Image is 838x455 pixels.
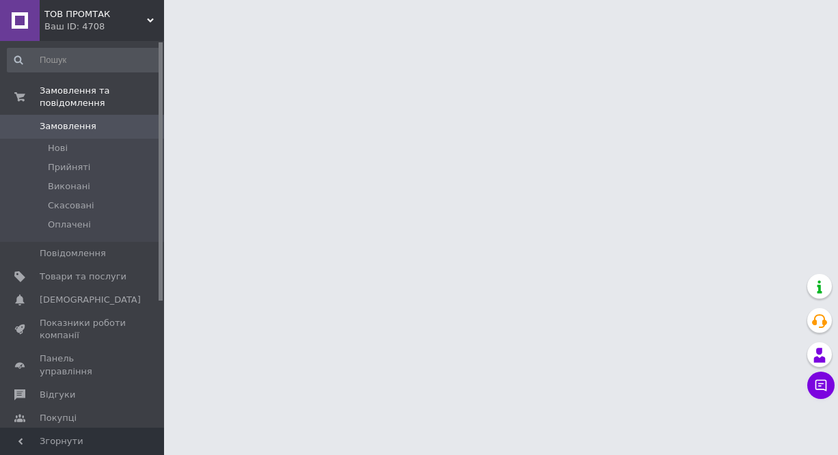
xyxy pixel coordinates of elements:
[48,180,90,193] span: Виконані
[40,120,96,133] span: Замовлення
[7,48,161,72] input: Пошук
[40,317,126,342] span: Показники роботи компанії
[40,271,126,283] span: Товари та послуги
[48,199,94,212] span: Скасовані
[48,219,91,231] span: Оплачені
[48,142,68,154] span: Нові
[40,389,75,401] span: Відгуки
[40,85,164,109] span: Замовлення та повідомлення
[40,412,77,424] span: Покупці
[44,8,147,20] span: ТОВ ПРОМТАК
[48,161,90,174] span: Прийняті
[40,294,141,306] span: [DEMOGRAPHIC_DATA]
[44,20,164,33] div: Ваш ID: 4708
[40,353,126,377] span: Панель управління
[40,247,106,260] span: Повідомлення
[807,372,835,399] button: Чат з покупцем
